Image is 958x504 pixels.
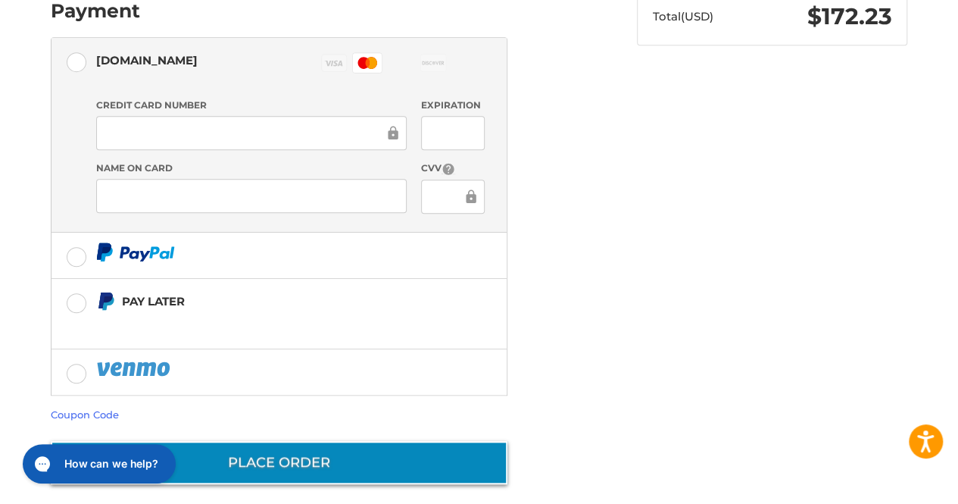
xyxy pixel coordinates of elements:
label: Credit Card Number [96,99,407,112]
iframe: PayPal Message 1 [96,318,413,330]
label: CVV [421,161,484,176]
button: Place Order [51,441,507,484]
label: Name on Card [96,161,407,175]
img: Pay Later icon [96,292,115,311]
img: PayPal icon [96,243,175,261]
iframe: Gorgias live chat messenger [15,439,180,489]
a: Coupon Code [51,409,119,421]
img: PayPal icon [96,359,173,378]
div: [DOMAIN_NAME] [96,48,198,73]
span: Total (USD) [653,9,713,23]
span: $172.23 [807,2,892,30]
label: Expiration [421,99,484,112]
div: Pay Later [122,289,412,314]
